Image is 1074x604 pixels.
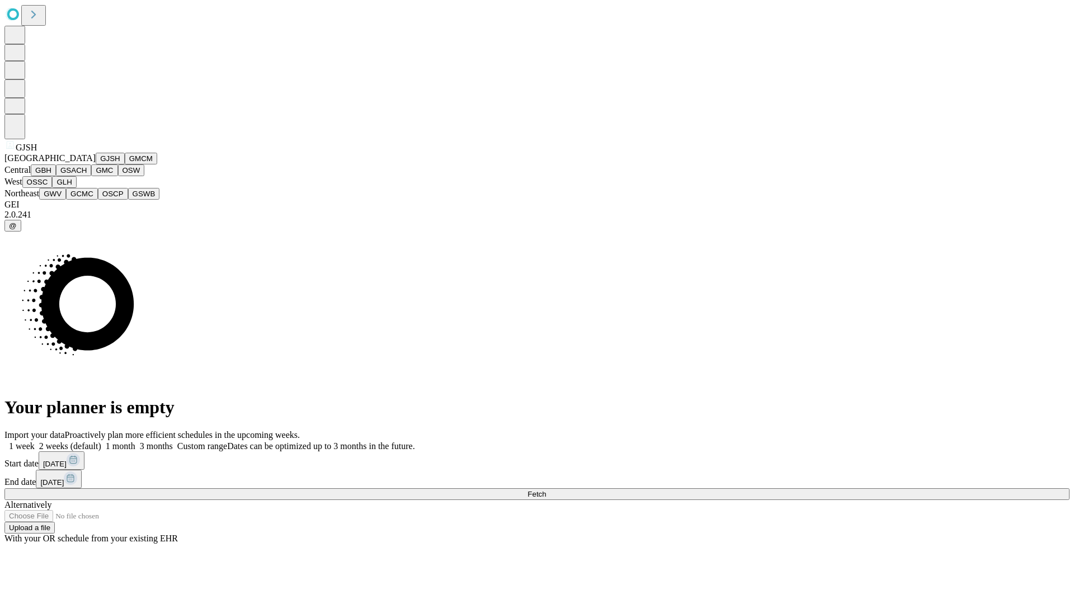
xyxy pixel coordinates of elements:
[227,441,414,451] span: Dates can be optimized up to 3 months in the future.
[9,441,35,451] span: 1 week
[4,522,55,534] button: Upload a file
[4,488,1070,500] button: Fetch
[39,188,66,200] button: GWV
[39,441,101,451] span: 2 weeks (default)
[16,143,37,152] span: GJSH
[4,210,1070,220] div: 2.0.241
[4,165,31,174] span: Central
[22,176,53,188] button: OSSC
[9,221,17,230] span: @
[4,451,1070,470] div: Start date
[91,164,117,176] button: GMC
[106,441,135,451] span: 1 month
[4,220,21,232] button: @
[66,188,98,200] button: GCMC
[96,153,125,164] button: GJSH
[140,441,173,451] span: 3 months
[4,470,1070,488] div: End date
[43,460,67,468] span: [DATE]
[40,478,64,487] span: [DATE]
[128,188,160,200] button: GSWB
[39,451,84,470] button: [DATE]
[65,430,300,440] span: Proactively plan more efficient schedules in the upcoming weeks.
[4,200,1070,210] div: GEI
[4,177,22,186] span: West
[118,164,145,176] button: OSW
[4,188,39,198] span: Northeast
[527,490,546,498] span: Fetch
[177,441,227,451] span: Custom range
[4,430,65,440] span: Import your data
[31,164,56,176] button: GBH
[52,176,76,188] button: GLH
[98,188,128,200] button: OSCP
[4,534,178,543] span: With your OR schedule from your existing EHR
[4,500,51,509] span: Alternatively
[36,470,82,488] button: [DATE]
[4,397,1070,418] h1: Your planner is empty
[56,164,91,176] button: GSACH
[4,153,96,163] span: [GEOGRAPHIC_DATA]
[125,153,157,164] button: GMCM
